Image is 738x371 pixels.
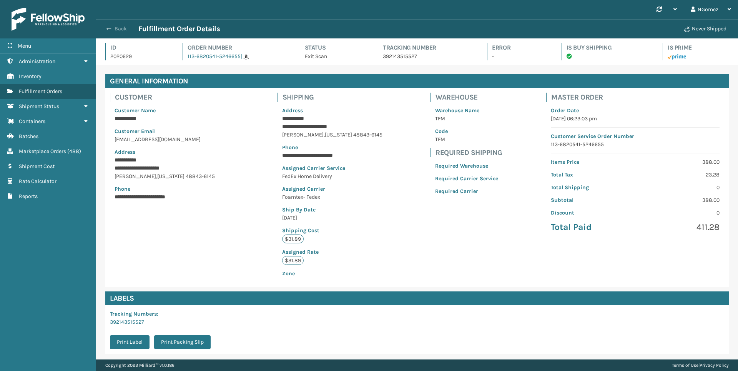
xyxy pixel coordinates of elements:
[551,140,720,148] p: 113-6820541-5246655
[640,196,720,204] p: 388.00
[668,43,729,52] h4: Is Prime
[551,106,720,115] p: Order Date
[19,193,38,200] span: Reports
[110,319,144,325] a: 392143515527
[19,118,45,125] span: Containers
[282,256,304,265] p: $31.89
[115,135,229,143] p: [EMAIL_ADDRESS][DOMAIN_NAME]
[19,58,55,65] span: Administration
[156,173,157,180] span: ,
[383,43,473,52] h4: Tracking Number
[241,53,242,60] span: |
[435,115,498,123] p: TFM
[435,148,503,157] h4: Required Shipping
[154,335,211,349] button: Print Packing Slip
[188,43,286,52] h4: Order Number
[435,175,498,183] p: Required Carrier Service
[115,149,135,155] span: Address
[435,93,503,102] h4: Warehouse
[551,158,630,166] p: Items Price
[551,209,630,217] p: Discount
[282,248,382,256] p: Assigned Rate
[551,196,630,204] p: Subtotal
[567,43,649,52] h4: Is Buy Shipping
[700,363,729,368] a: Privacy Policy
[282,131,324,138] span: [PERSON_NAME]
[115,173,156,180] span: [PERSON_NAME]
[110,52,169,60] p: 2020629
[157,173,184,180] span: [US_STATE]
[18,43,31,49] span: Menu
[115,127,229,135] p: Customer Email
[282,193,382,201] p: Foamtex- Fedex
[19,133,38,140] span: Batches
[103,25,138,32] button: Back
[105,74,729,88] h4: General Information
[67,148,81,155] span: ( 488 )
[19,178,57,185] span: Rate Calculator
[12,8,85,31] img: logo
[282,143,382,151] p: Phone
[138,24,220,33] h3: Fulfillment Order Details
[110,311,158,317] span: Tracking Numbers :
[324,131,325,138] span: ,
[551,93,724,102] h4: Master Order
[492,43,547,52] h4: Error
[186,173,215,180] span: 48843-6145
[435,187,498,195] p: Required Carrier
[383,52,473,60] p: 392143515527
[19,73,42,80] span: Inventory
[680,21,731,37] button: Never Shipped
[283,93,387,102] h4: Shipping
[492,52,547,60] p: -
[282,214,382,222] p: [DATE]
[551,171,630,179] p: Total Tax
[110,43,169,52] h4: Id
[115,93,234,102] h4: Customer
[551,183,630,191] p: Total Shipping
[551,115,720,123] p: [DATE] 06:23:03 pm
[282,185,382,193] p: Assigned Carrier
[282,164,382,172] p: Assigned Carrier Service
[282,235,304,243] p: $31.89
[435,106,498,115] p: Warehouse Name
[305,52,364,60] p: Exit Scan
[19,148,66,155] span: Marketplace Orders
[19,88,62,95] span: Fulfillment Orders
[241,53,249,60] a: |
[672,363,698,368] a: Terms of Use
[105,359,175,371] p: Copyright 2023 Milliard™ v 1.0.186
[672,359,729,371] div: |
[305,43,364,52] h4: Status
[19,163,55,170] span: Shipment Cost
[551,221,630,233] p: Total Paid
[640,209,720,217] p: 0
[115,106,229,115] p: Customer Name
[282,206,382,214] p: Ship By Date
[282,107,303,114] span: Address
[435,162,498,170] p: Required Warehouse
[640,221,720,233] p: 411.28
[188,53,241,60] a: 113-6820541-5246655
[640,158,720,166] p: 388.00
[19,103,59,110] span: Shipment Status
[282,172,382,180] p: FedEx Home Delivery
[110,335,150,349] button: Print Label
[353,131,382,138] span: 48843-6145
[325,131,352,138] span: [US_STATE]
[640,183,720,191] p: 0
[282,226,382,235] p: Shipping Cost
[684,27,690,32] i: Never Shipped
[435,135,498,143] p: TFM
[640,171,720,179] p: 23.28
[551,132,720,140] p: Customer Service Order Number
[115,185,229,193] p: Phone
[105,291,729,305] h4: Labels
[435,127,498,135] p: Code
[282,270,382,278] p: Zone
